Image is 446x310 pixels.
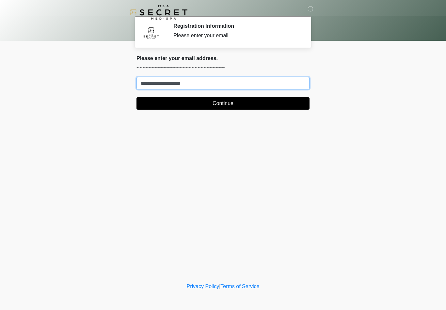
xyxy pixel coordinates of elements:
[219,284,220,289] a: |
[130,5,187,20] img: It's A Secret Med Spa Logo
[141,23,161,42] img: Agent Avatar
[173,32,300,39] div: Please enter your email
[136,55,310,61] h2: Please enter your email address.
[136,97,310,110] button: Continue
[187,284,219,289] a: Privacy Policy
[220,284,259,289] a: Terms of Service
[136,64,310,72] p: ~~~~~~~~~~~~~~~~~~~~~~~~~~~~~
[173,23,300,29] h2: Registration Information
